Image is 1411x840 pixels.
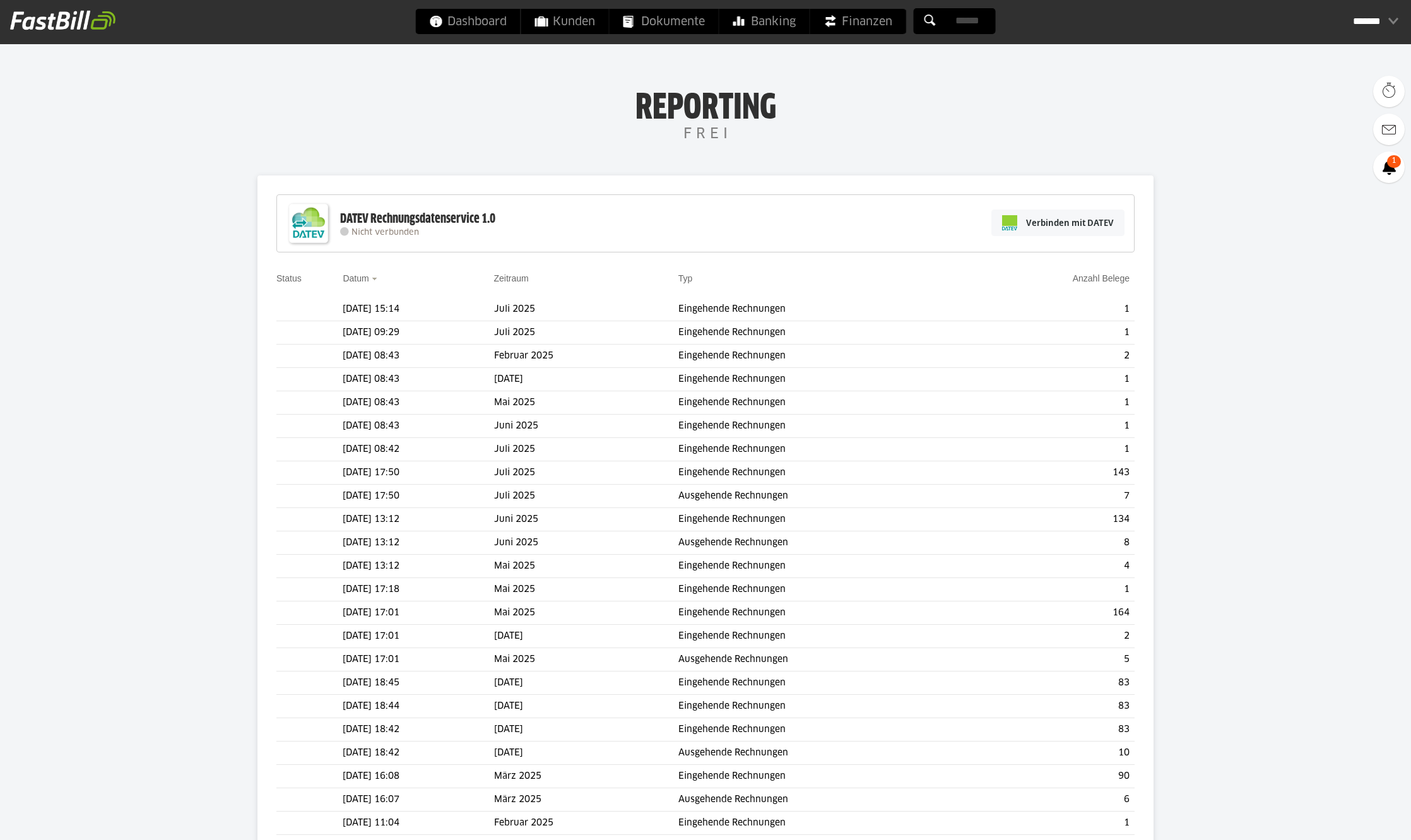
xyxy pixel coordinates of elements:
[970,461,1135,485] td: 143
[1026,216,1114,229] span: Verbinden mit DATEV
[494,461,678,485] td: Juli 2025
[494,742,678,765] td: [DATE]
[678,601,970,625] td: Eingehende Rechnungen
[372,278,380,280] img: sort_desc.gif
[678,625,970,648] td: Eingehende Rechnungen
[276,273,302,283] a: Status
[678,765,970,788] td: Eingehende Rechnungen
[343,485,493,508] td: [DATE] 17:50
[678,345,970,368] td: Eingehende Rechnungen
[343,742,493,765] td: [DATE] 18:42
[824,9,892,34] span: Finanzen
[970,648,1135,671] td: 5
[970,718,1135,742] td: 83
[343,555,493,578] td: [DATE] 13:12
[494,531,678,555] td: Juni 2025
[343,648,493,671] td: [DATE] 17:01
[678,578,970,601] td: Eingehende Rechnungen
[430,9,507,34] span: Dashboard
[343,321,493,345] td: [DATE] 09:29
[343,438,493,461] td: [DATE] 08:42
[970,438,1135,461] td: 1
[416,9,521,34] a: Dashboard
[494,671,678,695] td: [DATE]
[494,601,678,625] td: Mai 2025
[810,9,906,34] a: Finanzen
[678,298,970,321] td: Eingehende Rechnungen
[678,671,970,695] td: Eingehende Rechnungen
[494,273,529,283] a: Zeitraum
[343,765,493,788] td: [DATE] 16:08
[494,298,678,321] td: Juli 2025
[494,765,678,788] td: März 2025
[494,695,678,718] td: [DATE]
[343,415,493,438] td: [DATE] 08:43
[343,695,493,718] td: [DATE] 18:44
[991,210,1125,236] a: Verbinden mit DATEV
[678,812,970,835] td: Eingehende Rechnungen
[970,765,1135,788] td: 90
[678,391,970,415] td: Eingehende Rechnungen
[678,695,970,718] td: Eingehende Rechnungen
[678,461,970,485] td: Eingehende Rechnungen
[970,812,1135,835] td: 1
[1002,215,1017,230] img: pi-datev-logo-farbig-24.svg
[678,485,970,508] td: Ausgehende Rechnungen
[494,368,678,391] td: [DATE]
[494,812,678,835] td: Februar 2025
[283,198,334,249] img: DATEV-Datenservice Logo
[678,273,693,283] a: Typ
[343,671,493,695] td: [DATE] 18:45
[494,648,678,671] td: Mai 2025
[494,555,678,578] td: Mai 2025
[678,718,970,742] td: Eingehende Rechnungen
[343,508,493,531] td: [DATE] 13:12
[494,438,678,461] td: Juli 2025
[970,695,1135,718] td: 83
[494,718,678,742] td: [DATE]
[343,578,493,601] td: [DATE] 17:18
[343,273,369,283] a: Datum
[970,391,1135,415] td: 1
[494,345,678,368] td: Februar 2025
[343,718,493,742] td: [DATE] 18:42
[678,531,970,555] td: Ausgehende Rechnungen
[343,601,493,625] td: [DATE] 17:01
[494,415,678,438] td: Juni 2025
[10,10,115,30] img: fastbill_logo_white.png
[351,228,419,237] span: Nicht verbunden
[535,9,595,34] span: Kunden
[970,742,1135,765] td: 10
[521,9,609,34] a: Kunden
[719,9,810,34] a: Banking
[678,508,970,531] td: Eingehende Rechnungen
[678,648,970,671] td: Ausgehende Rechnungen
[494,391,678,415] td: Mai 2025
[340,211,495,227] div: DATEV Rechnungsdatenservice 1.0
[970,321,1135,345] td: 1
[678,321,970,345] td: Eingehende Rechnungen
[970,671,1135,695] td: 83
[343,812,493,835] td: [DATE] 11:04
[343,461,493,485] td: [DATE] 17:50
[610,9,719,34] a: Dokumente
[343,298,493,321] td: [DATE] 15:14
[970,345,1135,368] td: 2
[970,578,1135,601] td: 1
[494,625,678,648] td: [DATE]
[494,578,678,601] td: Mai 2025
[678,415,970,438] td: Eingehende Rechnungen
[494,788,678,812] td: März 2025
[494,321,678,345] td: Juli 2025
[970,788,1135,812] td: 6
[970,485,1135,508] td: 7
[970,601,1135,625] td: 164
[494,485,678,508] td: Juli 2025
[678,742,970,765] td: Ausgehende Rechnungen
[1373,151,1405,183] a: 1
[678,368,970,391] td: Eingehende Rechnungen
[970,555,1135,578] td: 4
[1387,155,1401,168] span: 1
[343,788,493,812] td: [DATE] 16:07
[126,89,1285,122] h1: Reporting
